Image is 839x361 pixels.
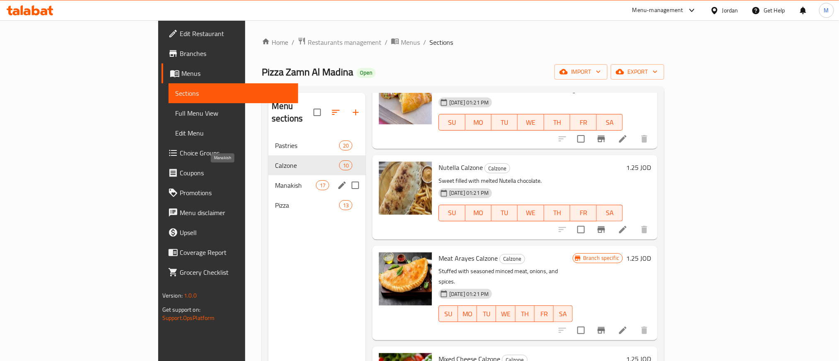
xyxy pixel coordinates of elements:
[162,242,298,262] a: Coverage Report
[316,182,329,189] span: 17
[340,162,352,170] span: 10
[180,29,292,39] span: Edit Restaurant
[499,254,525,264] div: Calzone
[180,267,292,277] span: Grocery Checklist
[439,252,498,264] span: Meat Arayes Calzone
[169,123,298,143] a: Edit Menu
[180,148,292,158] span: Choice Groups
[162,24,298,44] a: Edit Restaurant
[275,141,339,150] span: Pastries
[162,163,298,183] a: Coupons
[184,290,197,301] span: 1.0.0
[521,207,540,219] span: WE
[262,37,664,48] nav: breadcrumb
[617,67,658,77] span: export
[618,134,628,144] a: Edit menu item
[477,305,496,322] button: TU
[391,37,420,48] a: Menus
[401,37,420,47] span: Menus
[538,308,550,320] span: FR
[169,103,298,123] a: Full Menu View
[521,116,540,128] span: WE
[492,114,518,131] button: TU
[175,108,292,118] span: Full Menu View
[597,205,623,221] button: SA
[180,208,292,218] span: Menu disclaimer
[544,114,570,131] button: TH
[439,176,623,186] p: Sweet filled with melted Nutella chocolate.
[442,116,462,128] span: SU
[485,164,510,173] span: Calzone
[458,305,477,322] button: MO
[634,320,654,340] button: delete
[181,68,292,78] span: Menus
[175,128,292,138] span: Edit Menu
[379,162,432,215] img: Nutella Calzone
[275,160,339,170] span: Calzone
[326,102,346,122] span: Sort sections
[339,141,352,150] div: items
[180,188,292,198] span: Promotions
[722,6,738,15] div: Jordan
[591,129,611,149] button: Branch-specific-item
[316,180,329,190] div: items
[268,136,366,155] div: Pastries20
[469,207,488,219] span: MO
[268,155,366,175] div: Calzone10
[492,205,518,221] button: TU
[162,304,200,315] span: Get support on:
[495,207,514,219] span: TU
[495,116,514,128] span: TU
[180,247,292,257] span: Coverage Report
[591,220,611,240] button: Branch-specific-item
[634,220,654,240] button: delete
[618,325,628,335] a: Edit menu item
[162,44,298,63] a: Branches
[544,205,570,221] button: TH
[611,64,664,80] button: export
[632,5,683,15] div: Menu-management
[626,162,651,173] h6: 1.25 JOD
[485,163,510,173] div: Calzone
[496,305,515,322] button: WE
[465,114,492,131] button: MO
[634,129,654,149] button: delete
[535,305,554,322] button: FR
[340,142,352,150] span: 20
[461,308,474,320] span: MO
[169,83,298,103] a: Sections
[385,37,388,47] li: /
[597,114,623,131] button: SA
[336,179,348,191] button: edit
[423,37,426,47] li: /
[308,37,381,47] span: Restaurants management
[340,201,352,209] span: 13
[379,71,432,124] img: Potato and Cheese Calzone
[465,205,492,221] button: MO
[275,200,339,210] span: Pizza
[442,207,462,219] span: SU
[518,114,544,131] button: WE
[519,308,531,320] span: TH
[570,114,596,131] button: FR
[175,88,292,98] span: Sections
[600,116,620,128] span: SA
[555,64,608,80] button: import
[557,308,569,320] span: SA
[162,223,298,242] a: Upsell
[162,290,183,301] span: Version:
[162,183,298,203] a: Promotions
[439,266,573,287] p: Stuffed with seasoned minced meat, onions, and spices.
[162,63,298,83] a: Menus
[572,130,590,148] span: Select to update
[162,313,215,323] a: Support.OpsPlatform
[309,104,326,121] span: Select all sections
[516,305,535,322] button: TH
[574,207,593,219] span: FR
[600,207,620,219] span: SA
[180,228,292,237] span: Upsell
[554,305,573,322] button: SA
[499,308,512,320] span: WE
[626,252,651,264] h6: 1.25 JOD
